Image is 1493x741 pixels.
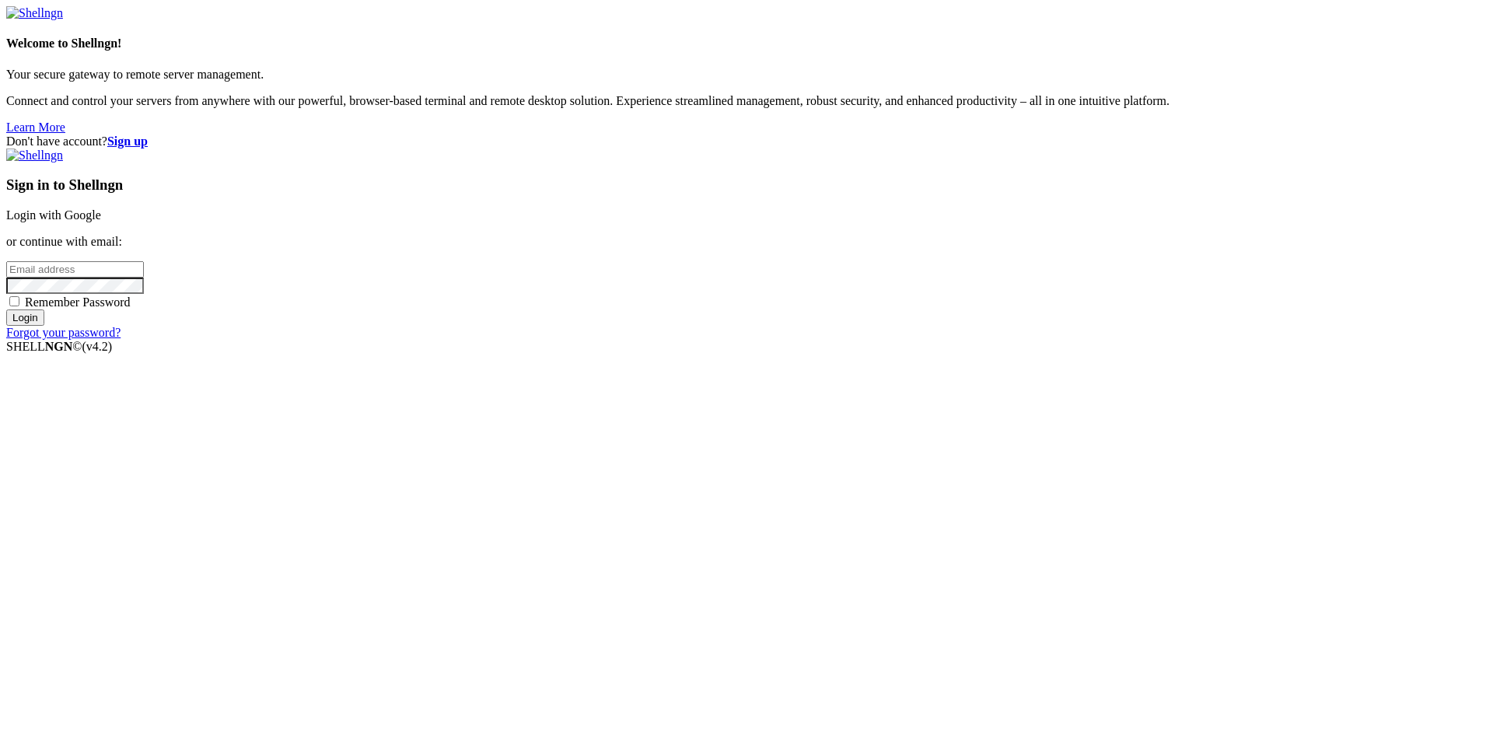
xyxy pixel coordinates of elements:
[6,309,44,326] input: Login
[6,235,1487,249] p: or continue with email:
[6,177,1487,194] h3: Sign in to Shellngn
[25,295,131,309] span: Remember Password
[82,340,113,353] span: 4.2.0
[6,121,65,134] a: Learn More
[6,149,63,163] img: Shellngn
[9,296,19,306] input: Remember Password
[6,6,63,20] img: Shellngn
[6,261,144,278] input: Email address
[6,208,101,222] a: Login with Google
[6,135,1487,149] div: Don't have account?
[6,94,1487,108] p: Connect and control your servers from anywhere with our powerful, browser-based terminal and remo...
[6,37,1487,51] h4: Welcome to Shellngn!
[107,135,148,148] a: Sign up
[45,340,73,353] b: NGN
[6,326,121,339] a: Forgot your password?
[6,68,1487,82] p: Your secure gateway to remote server management.
[6,340,112,353] span: SHELL ©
